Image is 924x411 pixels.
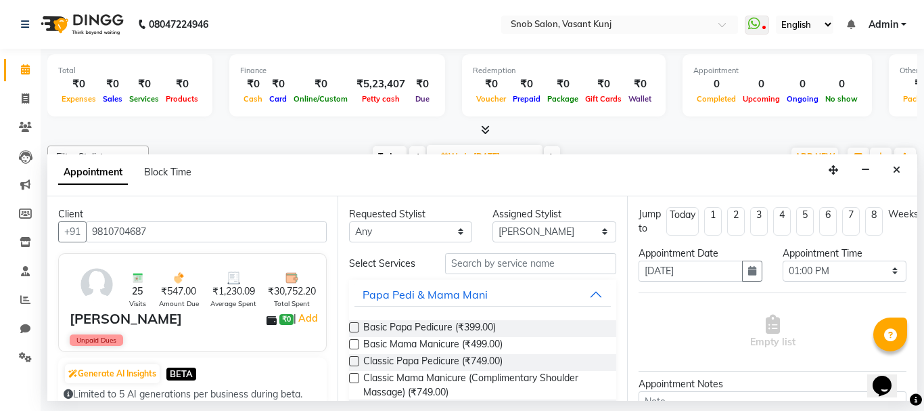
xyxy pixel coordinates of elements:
iframe: chat widget [867,357,910,397]
input: yyyy-mm-dd [639,261,743,282]
div: ₹0 [411,77,434,92]
span: Wallet [625,94,655,104]
span: Amount Due [159,299,199,309]
span: Classic Mama Manicure (Complimentary Shoulder Massage) (₹749.00) [363,371,606,399]
span: Due [412,94,433,104]
button: Close [887,160,906,181]
div: ₹0 [126,77,162,92]
li: 2 [727,207,745,236]
span: Upcoming [739,94,783,104]
div: Limited to 5 AI generations per business during beta. [64,387,321,402]
span: Completed [693,94,739,104]
div: ₹0 [240,77,266,92]
li: 1 [704,207,722,236]
div: Finance [240,65,434,77]
input: Search by Name/Mobile/Email/Code [86,221,327,242]
span: Petty cash [359,94,403,104]
li: 3 [750,207,768,236]
div: 0 [739,77,783,92]
div: ₹0 [509,77,544,92]
div: ₹0 [290,77,351,92]
div: Client [58,207,327,221]
input: Search by service name [445,253,617,274]
li: 6 [819,207,837,236]
span: Prepaid [509,94,544,104]
span: Appointment [58,160,128,185]
span: Package [544,94,582,104]
span: Admin [869,18,898,32]
li: 5 [796,207,814,236]
div: ₹0 [473,77,509,92]
span: | [294,310,320,326]
div: Weeks [888,207,919,221]
div: Jump to [639,207,661,236]
span: Ongoing [783,94,822,104]
span: Online/Custom [290,94,351,104]
span: Unpaid Dues [70,334,123,346]
span: Basic Mama Manicure (₹499.00) [363,337,503,354]
input: 2025-10-08 [469,147,537,167]
img: avatar [77,265,116,304]
div: Requested Stylist [349,207,473,221]
div: Appointment Time [783,246,906,261]
span: Block Time [144,166,191,178]
div: Select Services [339,257,435,271]
div: ₹0 [58,77,99,92]
span: Total Spent [274,299,310,309]
div: ₹5,23,407 [351,77,411,92]
span: ₹547.00 [161,284,196,299]
span: Voucher [473,94,509,104]
button: Papa Pedi & Mama Mani [354,282,611,307]
div: ₹0 [99,77,126,92]
span: Sales [99,94,126,104]
div: 0 [693,77,739,92]
img: logo [34,5,127,43]
span: Basic Papa Pedicure (₹399.00) [363,320,496,337]
div: [PERSON_NAME] [70,309,182,329]
button: Generate AI Insights [65,364,160,383]
li: 7 [842,207,860,236]
div: Appointment Notes [639,377,906,391]
span: ₹30,752.20 [268,284,316,299]
div: Redemption [473,65,655,77]
div: ₹0 [162,77,202,92]
span: Visits [129,299,146,309]
div: ₹0 [266,77,290,92]
span: Expenses [58,94,99,104]
span: Card [266,94,290,104]
span: Cash [240,94,266,104]
span: ADD NEW [795,152,835,162]
div: Appointment Date [639,246,762,261]
div: 0 [822,77,861,92]
span: ₹0 [279,314,294,325]
div: ₹0 [582,77,625,92]
span: Products [162,94,202,104]
button: +91 [58,221,87,242]
div: Today [670,208,695,222]
li: 4 [773,207,791,236]
span: 25 [132,284,143,299]
span: Wed [438,152,469,162]
span: BETA [166,368,196,381]
div: Appointment [693,65,861,77]
span: Gift Cards [582,94,625,104]
span: Average Spent [210,299,256,309]
a: Add [296,310,320,326]
span: Classic Papa Pedicure (₹749.00) [363,354,503,371]
span: ₹1,230.09 [212,284,255,299]
span: No show [822,94,861,104]
span: Services [126,94,162,104]
b: 08047224946 [149,5,208,43]
span: Empty list [750,315,795,349]
div: 0 [783,77,822,92]
span: Today [373,146,407,167]
div: ₹0 [544,77,582,92]
div: Total [58,65,202,77]
div: Papa Pedi & Mama Mani [363,286,488,303]
button: ADD NEW [791,148,838,167]
div: ₹0 [625,77,655,92]
div: Assigned Stylist [492,207,616,221]
li: 8 [865,207,883,236]
span: Filter Stylist [56,151,103,162]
